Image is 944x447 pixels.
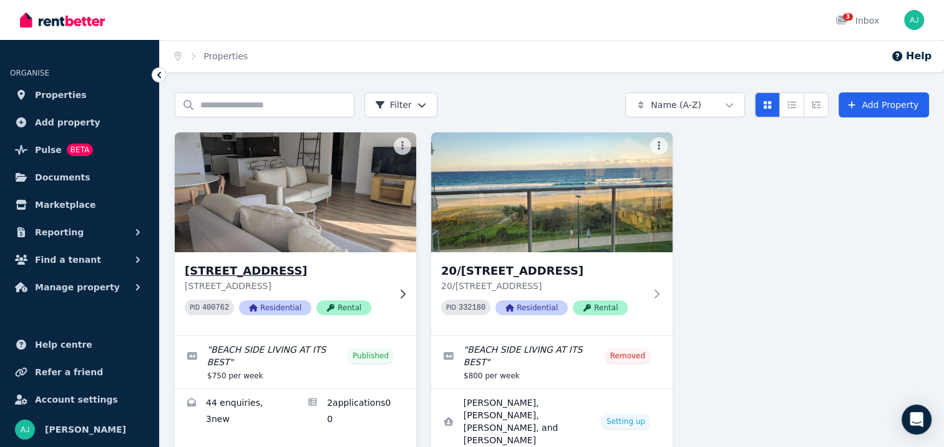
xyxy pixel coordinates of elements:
h3: [STREET_ADDRESS] [185,262,389,280]
a: Refer a friend [10,360,149,385]
span: Account settings [35,392,118,407]
p: [STREET_ADDRESS] [185,280,389,292]
img: Ann Jones [904,10,924,30]
a: Add property [10,110,149,135]
span: Rental [573,300,628,315]
span: Filter [375,99,412,111]
a: Properties [204,51,248,61]
button: Name (A-Z) [625,92,745,117]
span: Documents [35,170,90,185]
img: 11/373 Golden Four Dr, Tugun [168,129,422,255]
span: Residential [239,300,311,315]
nav: Breadcrumb [160,40,263,72]
span: Find a tenant [35,252,101,267]
span: Rental [316,300,371,315]
a: Properties [10,82,149,107]
p: 20/[STREET_ADDRESS] [441,280,645,292]
span: ORGANISE [10,69,49,77]
img: 20/373-375 Golden Four Drive, Tugun [431,132,673,252]
span: Residential [495,300,568,315]
a: Help centre [10,332,149,357]
span: Reporting [35,225,84,240]
a: Applications for 11/373 Golden Four Dr, Tugun [296,389,417,435]
div: Open Intercom Messenger [902,405,932,435]
h3: 20/[STREET_ADDRESS] [441,262,645,280]
a: Edit listing: BEACH SIDE LIVING AT ITS BEST [175,336,416,388]
span: Pulse [35,142,62,157]
small: PID [190,304,200,311]
span: Properties [35,87,87,102]
button: Manage property [10,275,149,300]
span: Add property [35,115,100,130]
div: View options [755,92,829,117]
small: PID [446,304,456,311]
button: Compact list view [779,92,804,117]
a: Edit listing: BEACH SIDE LIVING AT ITS BEST [431,336,673,388]
code: 400762 [202,303,229,312]
span: BETA [67,144,93,156]
button: More options [394,137,411,155]
span: [PERSON_NAME] [45,422,126,437]
a: Account settings [10,387,149,412]
a: Add Property [839,92,929,117]
div: Inbox [835,14,879,27]
button: Help [891,49,932,64]
a: 11/373 Golden Four Dr, Tugun[STREET_ADDRESS][STREET_ADDRESS]PID 400762ResidentialRental [175,132,416,335]
span: Refer a friend [35,365,103,380]
img: RentBetter [20,11,105,29]
button: Filter [364,92,437,117]
a: Enquiries for 11/373 Golden Four Dr, Tugun [175,389,296,435]
span: Name (A-Z) [651,99,701,111]
a: 20/373-375 Golden Four Drive, Tugun20/[STREET_ADDRESS]20/[STREET_ADDRESS]PID 332180ResidentialRental [431,132,673,335]
a: Documents [10,165,149,190]
button: Expanded list view [804,92,829,117]
code: 332180 [459,303,485,312]
button: Card view [755,92,780,117]
span: 3 [843,13,853,21]
span: Marketplace [35,197,95,212]
button: More options [650,137,668,155]
button: Find a tenant [10,247,149,272]
a: PulseBETA [10,137,149,162]
span: Help centre [35,337,92,352]
button: Reporting [10,220,149,245]
a: Marketplace [10,192,149,217]
img: Ann Jones [15,420,35,440]
span: Manage property [35,280,120,295]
